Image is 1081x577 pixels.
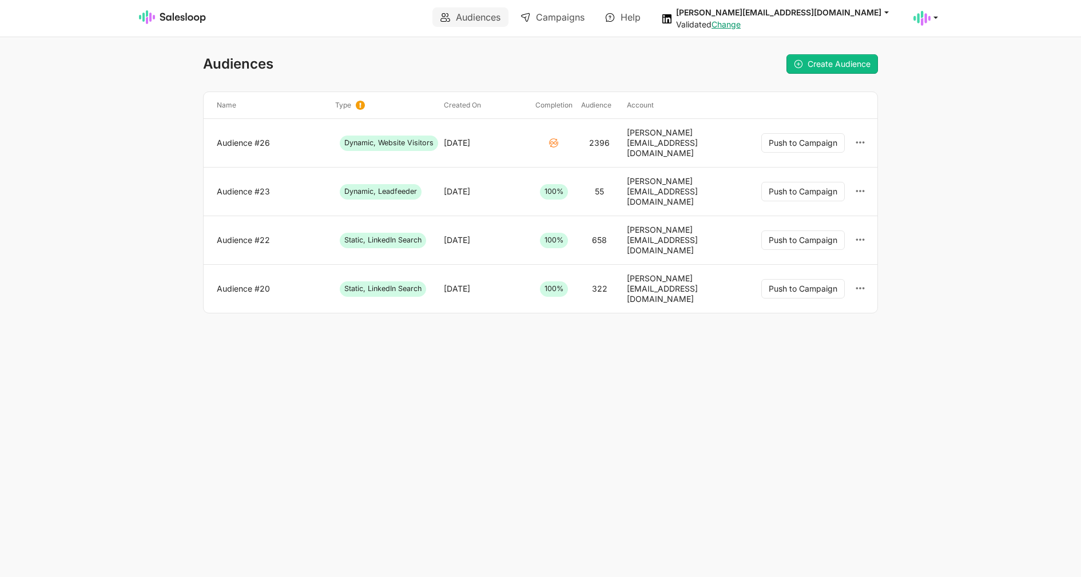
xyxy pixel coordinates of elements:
span: 100% [540,281,568,296]
div: [DATE] [444,138,470,148]
span: 100% [540,184,568,199]
a: Audiences [432,7,508,27]
div: [PERSON_NAME][EMAIL_ADDRESS][DOMAIN_NAME] [627,273,726,304]
div: Completion [531,101,577,110]
div: 322 [592,284,607,294]
span: Static, LinkedIn Search [340,233,426,248]
a: Help [597,7,649,27]
button: Push to Campaign [761,133,845,153]
div: [PERSON_NAME][EMAIL_ADDRESS][DOMAIN_NAME] [627,128,726,158]
a: Audience #22 [217,235,326,245]
button: [PERSON_NAME][EMAIL_ADDRESS][DOMAIN_NAME] [676,7,900,18]
button: Push to Campaign [761,182,845,201]
button: Push to Campaign [761,230,845,250]
span: Dynamic, Website Visitors [340,136,438,150]
button: Push to Campaign [761,279,845,299]
div: 658 [592,235,607,245]
div: Account [622,101,731,110]
a: Audience #20 [217,284,326,294]
div: [DATE] [444,284,470,294]
span: Create Audience [808,59,871,69]
a: Change [712,19,741,29]
div: [DATE] [444,186,470,197]
span: 100% [540,233,568,248]
div: Audience [577,101,622,110]
a: Create Audience [786,54,878,74]
div: [PERSON_NAME][EMAIL_ADDRESS][DOMAIN_NAME] [627,176,726,207]
span: Dynamic, Leadfeeder [340,184,422,199]
div: [DATE] [444,235,470,245]
div: Validated [676,19,900,30]
a: Audience #23 [217,186,326,197]
a: Campaigns [512,7,593,27]
div: 55 [595,186,604,197]
div: [PERSON_NAME][EMAIL_ADDRESS][DOMAIN_NAME] [627,225,726,256]
a: Audience #26 [217,138,326,148]
span: Static, LinkedIn Search [340,281,426,296]
div: Created on [439,101,531,110]
span: Audiences [203,55,273,72]
div: Name [212,101,331,110]
span: Type [335,101,351,110]
div: 2396 [589,138,610,148]
img: Salesloop [139,10,206,24]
